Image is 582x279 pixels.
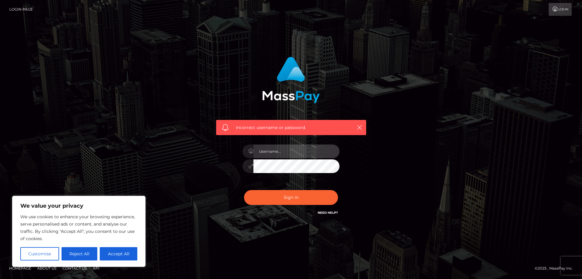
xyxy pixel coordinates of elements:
[318,211,338,215] a: Need Help?
[20,213,137,242] p: We use cookies to enhance your browsing experience, serve personalised ads or content, and analys...
[7,264,34,273] a: Homepage
[20,202,137,209] p: We value your privacy
[535,265,577,272] div: © 2025 , MassPay Inc.
[549,3,572,16] a: Login
[35,264,59,273] a: About Us
[244,190,338,205] button: Sign in
[100,247,137,260] button: Accept All
[253,145,339,158] input: Username...
[60,264,89,273] a: Contact Us
[262,57,320,103] img: MassPay Login
[12,196,145,267] div: We value your privacy
[62,247,98,260] button: Reject All
[20,247,59,260] button: Customise
[90,264,102,273] a: API
[236,124,346,131] span: Incorrect username or password.
[9,3,33,16] a: Login Page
